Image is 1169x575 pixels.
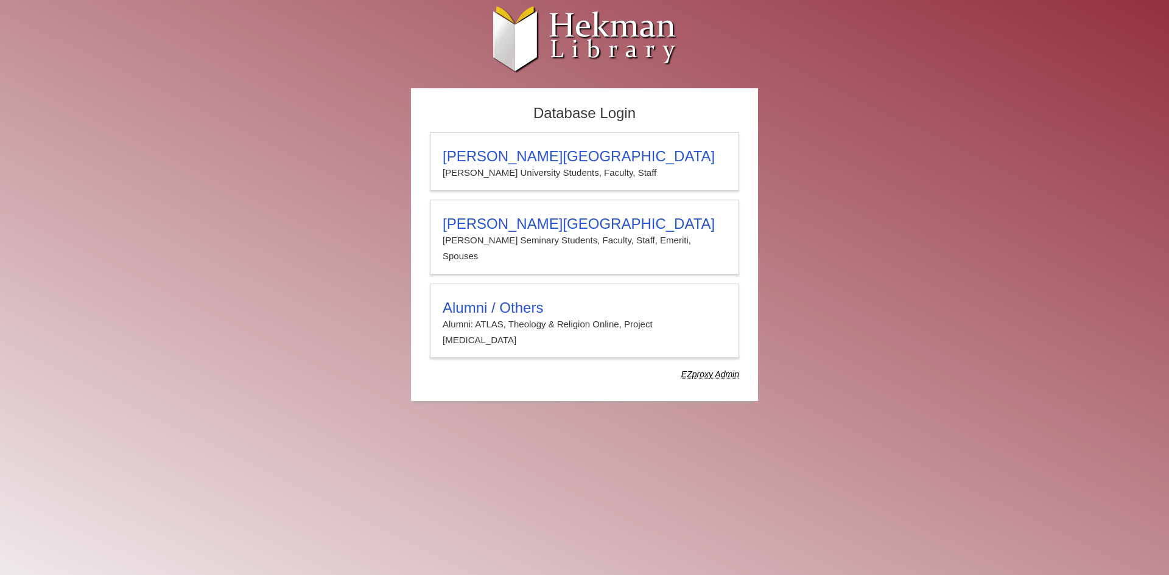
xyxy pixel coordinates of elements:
[443,316,726,349] p: Alumni: ATLAS, Theology & Religion Online, Project [MEDICAL_DATA]
[443,299,726,316] h3: Alumni / Others
[443,215,726,232] h3: [PERSON_NAME][GEOGRAPHIC_DATA]
[443,165,726,181] p: [PERSON_NAME] University Students, Faculty, Staff
[430,132,739,190] a: [PERSON_NAME][GEOGRAPHIC_DATA][PERSON_NAME] University Students, Faculty, Staff
[430,200,739,274] a: [PERSON_NAME][GEOGRAPHIC_DATA][PERSON_NAME] Seminary Students, Faculty, Staff, Emeriti, Spouses
[443,232,726,265] p: [PERSON_NAME] Seminary Students, Faculty, Staff, Emeriti, Spouses
[443,148,726,165] h3: [PERSON_NAME][GEOGRAPHIC_DATA]
[681,369,739,379] dfn: Use Alumni login
[443,299,726,349] summary: Alumni / OthersAlumni: ATLAS, Theology & Religion Online, Project [MEDICAL_DATA]
[424,101,745,126] h2: Database Login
